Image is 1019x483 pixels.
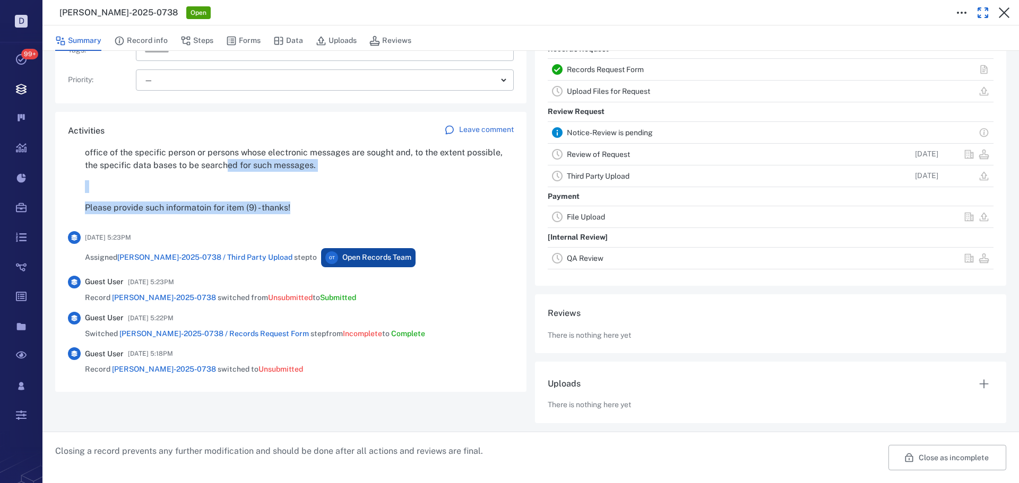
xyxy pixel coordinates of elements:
[567,128,653,137] a: Notice-Review is pending
[258,365,303,373] span: Unsubmitted
[128,347,173,360] span: [DATE] 5:18PM
[391,329,425,338] span: Complete
[567,172,629,180] a: Third Party Upload
[188,8,209,17] span: Open
[342,252,411,263] span: Open Records Team
[888,445,1006,470] button: Close as incomplete
[268,293,313,302] span: Unsubmitted
[548,269,605,288] p: Record Delivery
[226,31,261,51] button: Forms
[55,445,483,470] p: Closing a record prevents any further modification and should be done after all actions and revie...
[459,125,514,135] p: Leave comment
[444,125,514,137] a: Leave comment
[180,31,213,51] button: Steps
[320,293,356,302] span: Submitted
[85,201,514,214] p: Please provide such informatoin for item (9) - thanks!
[128,276,174,288] span: [DATE] 5:23PM
[548,187,580,206] p: Payment
[117,253,292,261] a: [PERSON_NAME]-2025-0738 / Third Party Upload
[85,329,425,339] span: Switched step from to
[915,171,938,181] p: [DATE]
[951,2,972,23] button: Toggle to Edit Boxes
[119,329,309,338] a: [PERSON_NAME]-2025-0738 / Records Request Form
[548,307,994,320] h6: Reviews
[567,150,630,159] a: Review of Request
[24,7,46,17] span: Help
[915,149,938,160] p: [DATE]
[85,231,131,244] span: [DATE] 5:23PM
[567,87,650,95] a: Upload Files for Request
[144,74,497,86] div: —
[535,294,1006,362] div: ReviewsThere is nothing here yet
[85,349,124,359] span: Guest User
[85,364,303,375] span: Record switched to
[548,400,631,410] p: There is nothing here yet
[68,125,105,137] h6: Activities
[21,49,38,59] span: 99+
[128,312,174,324] span: [DATE] 5:22PM
[369,31,411,51] button: Reviews
[567,213,605,221] a: File Upload
[972,2,994,23] button: Toggle Fullscreen
[68,75,132,85] p: Priority :
[59,6,178,19] h3: [PERSON_NAME]-2025-0738
[567,65,644,74] a: Records Request Form
[548,228,608,247] p: [Internal Review]
[55,112,526,400] div: ActivitiesLeave comment Please note under 50-18-71 (g)Requests to inspect or copy electronic mess...
[316,31,357,51] button: Uploads
[994,2,1015,23] button: Close
[567,254,603,262] a: QA Review
[85,313,124,323] span: Guest User
[112,365,216,373] a: [PERSON_NAME]-2025-0738
[55,31,101,51] button: Summary
[15,15,28,28] p: D
[548,102,605,121] p: Review Request
[112,293,216,302] a: [PERSON_NAME]-2025-0738
[548,377,581,390] h6: Uploads
[535,362,1006,432] div: UploadsThere is nothing here yet
[114,31,168,51] button: Record info
[85,277,124,287] span: Guest User
[85,252,317,263] span: Assigned step to
[343,329,382,338] span: Incomplete
[273,31,303,51] button: Data
[548,330,631,341] p: There is nothing here yet
[535,6,1006,294] div: StepsRecords RequestRecords Request FormUpload Files for RequestReview RequestNotice-Review is pe...
[85,293,356,303] span: Record switched from to
[325,251,338,264] div: O T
